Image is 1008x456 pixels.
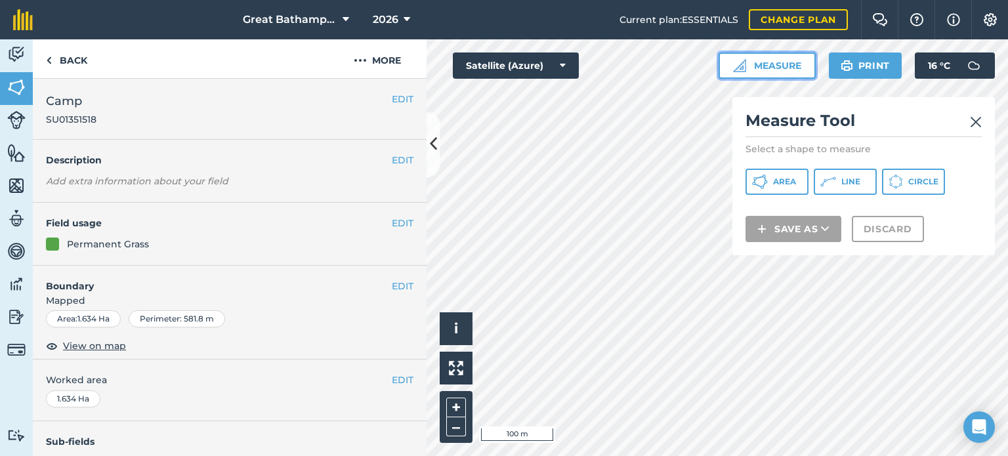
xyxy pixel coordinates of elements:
[446,398,466,417] button: +
[908,176,938,187] span: Circle
[963,411,995,443] div: Open Intercom Messenger
[745,216,841,242] button: Save as
[446,417,466,436] button: –
[373,12,398,28] span: 2026
[719,52,816,79] button: Measure
[7,143,26,163] img: svg+xml;base64,PHN2ZyB4bWxucz0iaHR0cDovL3d3dy53My5vcmcvMjAwMC9zdmciIHdpZHRoPSI1NiIgaGVpZ2h0PSI2MC...
[46,216,392,230] h4: Field usage
[619,12,738,27] span: Current plan : ESSENTIALS
[915,52,995,79] button: 16 °C
[46,153,413,167] h4: Description
[454,320,458,337] span: i
[392,279,413,293] button: EDIT
[829,52,902,79] button: Print
[7,429,26,442] img: svg+xml;base64,PD94bWwgdmVyc2lvbj0iMS4wIiBlbmNvZGluZz0idXRmLTgiPz4KPCEtLSBHZW5lcmF0b3I6IEFkb2JlIE...
[392,216,413,230] button: EDIT
[328,39,427,78] button: More
[745,169,808,195] button: Area
[961,52,987,79] img: svg+xml;base64,PD94bWwgdmVyc2lvbj0iMS4wIiBlbmNvZGluZz0idXRmLTgiPz4KPCEtLSBHZW5lcmF0b3I6IEFkb2JlIE...
[773,176,796,187] span: Area
[46,52,52,68] img: svg+xml;base64,PHN2ZyB4bWxucz0iaHR0cDovL3d3dy53My5vcmcvMjAwMC9zdmciIHdpZHRoPSI5IiBoZWlnaHQ9IjI0Ii...
[243,12,337,28] span: Great Bathampton
[749,9,848,30] a: Change plan
[46,92,96,110] span: Camp
[7,176,26,196] img: svg+xml;base64,PHN2ZyB4bWxucz0iaHR0cDovL3d3dy53My5vcmcvMjAwMC9zdmciIHdpZHRoPSI1NiIgaGVpZ2h0PSI2MC...
[7,307,26,327] img: svg+xml;base64,PD94bWwgdmVyc2lvbj0iMS4wIiBlbmNvZGluZz0idXRmLTgiPz4KPCEtLSBHZW5lcmF0b3I6IEFkb2JlIE...
[814,169,877,195] button: Line
[852,216,924,242] button: Discard
[7,274,26,294] img: svg+xml;base64,PD94bWwgdmVyc2lvbj0iMS4wIiBlbmNvZGluZz0idXRmLTgiPz4KPCEtLSBHZW5lcmF0b3I6IEFkb2JlIE...
[33,39,100,78] a: Back
[46,113,96,126] span: SU01351518
[841,176,860,187] span: Line
[33,266,392,293] h4: Boundary
[33,293,427,308] span: Mapped
[453,52,579,79] button: Satellite (Azure)
[354,52,367,68] img: svg+xml;base64,PHN2ZyB4bWxucz0iaHR0cDovL3d3dy53My5vcmcvMjAwMC9zdmciIHdpZHRoPSIyMCIgaGVpZ2h0PSIyNC...
[982,13,998,26] img: A cog icon
[909,13,925,26] img: A question mark icon
[7,241,26,261] img: svg+xml;base64,PD94bWwgdmVyc2lvbj0iMS4wIiBlbmNvZGluZz0idXRmLTgiPz4KPCEtLSBHZW5lcmF0b3I6IEFkb2JlIE...
[46,338,126,354] button: View on map
[67,237,149,251] div: Permanent Grass
[872,13,888,26] img: Two speech bubbles overlapping with the left bubble in the forefront
[970,114,982,130] img: svg+xml;base64,PHN2ZyB4bWxucz0iaHR0cDovL3d3dy53My5vcmcvMjAwMC9zdmciIHdpZHRoPSIyMiIgaGVpZ2h0PSIzMC...
[841,58,853,73] img: svg+xml;base64,PHN2ZyB4bWxucz0iaHR0cDovL3d3dy53My5vcmcvMjAwMC9zdmciIHdpZHRoPSIxOSIgaGVpZ2h0PSIyNC...
[7,341,26,359] img: svg+xml;base64,PD94bWwgdmVyc2lvbj0iMS4wIiBlbmNvZGluZz0idXRmLTgiPz4KPCEtLSBHZW5lcmF0b3I6IEFkb2JlIE...
[129,310,225,327] div: Perimeter : 581.8 m
[947,12,960,28] img: svg+xml;base64,PHN2ZyB4bWxucz0iaHR0cDovL3d3dy53My5vcmcvMjAwMC9zdmciIHdpZHRoPSIxNyIgaGVpZ2h0PSIxNy...
[440,312,472,345] button: i
[7,209,26,228] img: svg+xml;base64,PD94bWwgdmVyc2lvbj0iMS4wIiBlbmNvZGluZz0idXRmLTgiPz4KPCEtLSBHZW5lcmF0b3I6IEFkb2JlIE...
[449,361,463,375] img: Four arrows, one pointing top left, one top right, one bottom right and the last bottom left
[46,390,100,407] div: 1.634 Ha
[33,434,427,449] h4: Sub-fields
[46,338,58,354] img: svg+xml;base64,PHN2ZyB4bWxucz0iaHR0cDovL3d3dy53My5vcmcvMjAwMC9zdmciIHdpZHRoPSIxOCIgaGVpZ2h0PSIyNC...
[7,111,26,129] img: svg+xml;base64,PD94bWwgdmVyc2lvbj0iMS4wIiBlbmNvZGluZz0idXRmLTgiPz4KPCEtLSBHZW5lcmF0b3I6IEFkb2JlIE...
[392,373,413,387] button: EDIT
[745,142,982,155] p: Select a shape to measure
[882,169,945,195] button: Circle
[46,373,413,387] span: Worked area
[757,221,766,237] img: svg+xml;base64,PHN2ZyB4bWxucz0iaHR0cDovL3d3dy53My5vcmcvMjAwMC9zdmciIHdpZHRoPSIxNCIgaGVpZ2h0PSIyNC...
[745,110,982,137] h2: Measure Tool
[928,52,950,79] span: 16 ° C
[733,59,746,72] img: Ruler icon
[392,153,413,167] button: EDIT
[63,339,126,353] span: View on map
[392,92,413,106] button: EDIT
[7,77,26,97] img: svg+xml;base64,PHN2ZyB4bWxucz0iaHR0cDovL3d3dy53My5vcmcvMjAwMC9zdmciIHdpZHRoPSI1NiIgaGVpZ2h0PSI2MC...
[46,175,228,187] em: Add extra information about your field
[46,310,121,327] div: Area : 1.634 Ha
[7,45,26,64] img: svg+xml;base64,PD94bWwgdmVyc2lvbj0iMS4wIiBlbmNvZGluZz0idXRmLTgiPz4KPCEtLSBHZW5lcmF0b3I6IEFkb2JlIE...
[13,9,33,30] img: fieldmargin Logo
